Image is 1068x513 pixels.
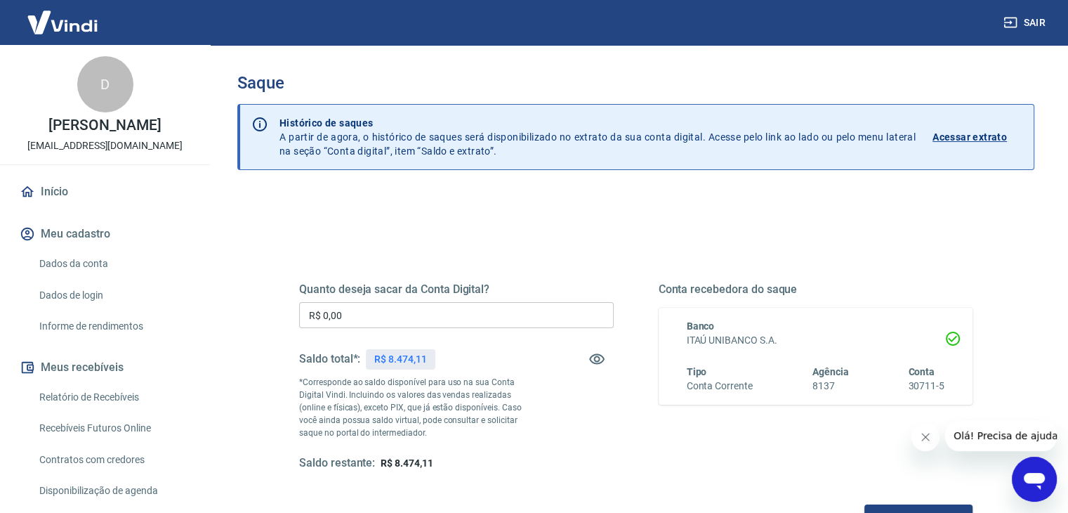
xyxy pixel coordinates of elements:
[27,138,183,153] p: [EMAIL_ADDRESS][DOMAIN_NAME]
[299,376,535,439] p: *Corresponde ao saldo disponível para uso na sua Conta Digital Vindi. Incluindo os valores das ve...
[34,476,193,505] a: Disponibilização de agenda
[687,320,715,332] span: Banco
[687,366,707,377] span: Tipo
[17,1,108,44] img: Vindi
[911,423,940,451] iframe: Fechar mensagem
[8,10,118,21] span: Olá! Precisa de ajuda?
[77,56,133,112] div: D
[34,414,193,443] a: Recebíveis Futuros Online
[659,283,973,297] h5: Conta recebedora do saque
[1012,457,1057,502] iframe: Botão para abrir a janela de mensagens
[687,379,753,394] h6: Conta Corrente
[279,116,916,158] p: A partir de agora, o histórico de saques será disponibilizado no extrato da sua conta digital. Ac...
[932,130,1007,144] p: Acessar extrato
[34,249,193,278] a: Dados da conta
[812,366,849,377] span: Agência
[34,281,193,310] a: Dados de login
[932,116,1022,158] a: Acessar extrato
[17,176,193,207] a: Início
[279,116,916,130] p: Histórico de saques
[299,456,375,471] h5: Saldo restante:
[812,379,849,394] h6: 8137
[34,312,193,341] a: Informe de rendimentos
[34,446,193,474] a: Contratos com credores
[381,457,433,469] span: R$ 8.474,11
[908,379,944,394] h6: 30711-5
[48,118,161,133] p: [PERSON_NAME]
[374,352,426,367] p: R$ 8.474,11
[299,352,360,366] h5: Saldo total*:
[299,283,614,297] h5: Quanto deseja sacar da Conta Digital?
[1001,10,1051,36] button: Sair
[687,333,945,348] h6: ITAÚ UNIBANCO S.A.
[17,219,193,249] button: Meu cadastro
[908,366,935,377] span: Conta
[17,352,193,383] button: Meus recebíveis
[34,383,193,412] a: Relatório de Recebíveis
[237,73,1034,93] h3: Saque
[945,420,1057,451] iframe: Mensagem da empresa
